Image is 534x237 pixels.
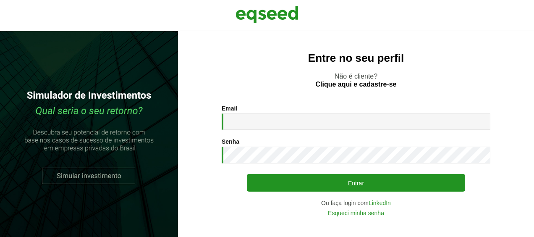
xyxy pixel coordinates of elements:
p: Não é cliente? [195,72,517,88]
button: Entrar [247,174,465,192]
a: LinkedIn [369,200,391,206]
h2: Entre no seu perfil [195,52,517,64]
label: Email [222,105,237,111]
a: Clique aqui e cadastre-se [316,81,397,88]
div: Ou faça login com [222,200,490,206]
img: EqSeed Logo [236,4,298,25]
label: Senha [222,139,239,145]
a: Esqueci minha senha [328,210,384,216]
